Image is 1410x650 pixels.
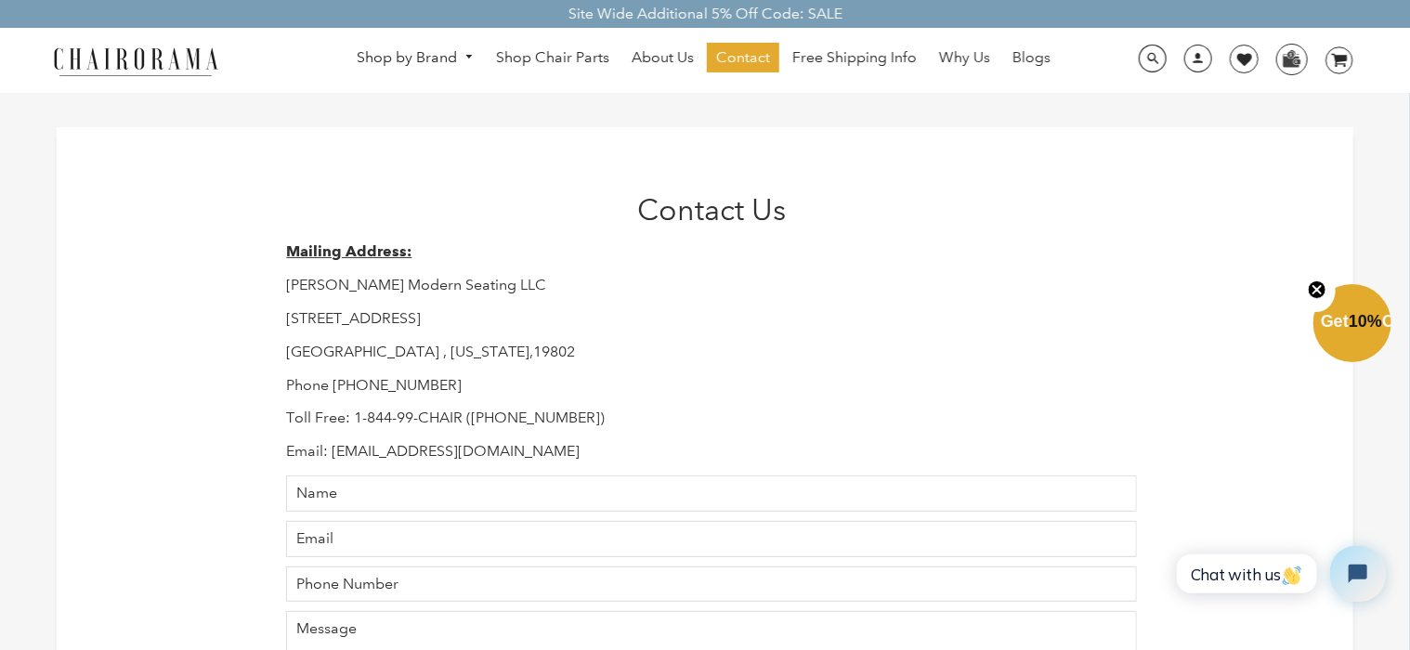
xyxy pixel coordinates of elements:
[286,442,1137,461] p: Email: [EMAIL_ADDRESS][DOMAIN_NAME]
[1313,286,1391,364] div: Get10%OffClose teaser
[286,475,1137,512] input: Name
[1299,269,1336,312] button: Close teaser
[43,45,228,77] img: chairorama
[1156,530,1402,617] iframe: Tidio Chat
[716,48,770,68] span: Contact
[930,43,999,72] a: Why Us
[1012,48,1051,68] span: Blogs
[286,376,1137,396] p: Phone [PHONE_NUMBER]
[783,43,926,72] a: Free Shipping Info
[632,48,694,68] span: About Us
[1321,312,1406,331] span: Get Off
[286,309,1137,329] p: [STREET_ADDRESS]
[1277,45,1306,72] img: WhatsApp_Image_2024-07-12_at_16.23.01.webp
[1003,43,1060,72] a: Blogs
[496,48,609,68] span: Shop Chair Parts
[286,242,411,260] strong: Mailing Address:
[286,521,1137,557] input: Email
[622,43,703,72] a: About Us
[792,48,917,68] span: Free Shipping Info
[286,343,1137,362] p: [GEOGRAPHIC_DATA] , [US_STATE],19802
[286,192,1137,227] h1: Contact Us
[286,276,1137,295] p: [PERSON_NAME] Modern Seating LLC
[347,44,483,72] a: Shop by Brand
[487,43,619,72] a: Shop Chair Parts
[939,48,990,68] span: Why Us
[286,409,1137,428] p: Toll Free: 1-844-99-CHAIR ([PHONE_NUMBER])
[707,43,779,72] a: Contact
[307,43,1101,77] nav: DesktopNavigation
[1349,312,1382,331] span: 10%
[286,566,1137,603] input: Phone Number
